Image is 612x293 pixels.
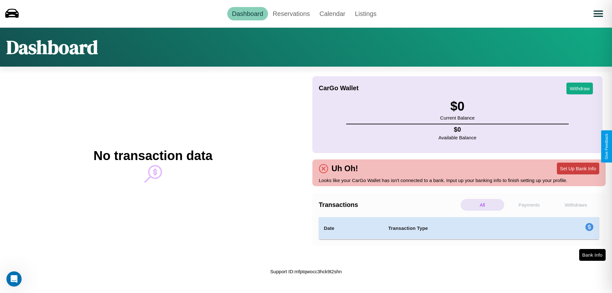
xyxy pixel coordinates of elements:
p: Payments [507,199,551,211]
button: Withdraw [566,83,593,94]
h4: CarGo Wallet [319,84,359,92]
a: Calendar [315,7,350,20]
h4: Transaction Type [388,224,533,232]
h1: Dashboard [6,34,98,60]
a: Reservations [268,7,315,20]
h4: Date [324,224,378,232]
table: simple table [319,217,599,239]
button: Set Up Bank Info [557,163,599,174]
a: Listings [350,7,381,20]
h2: No transaction data [93,149,212,163]
div: Give Feedback [604,134,609,159]
h4: Transactions [319,201,459,209]
a: Dashboard [227,7,268,20]
h3: $ 0 [440,99,475,114]
h4: $ 0 [439,126,477,133]
button: Bank Info [579,249,606,261]
iframe: Intercom live chat [6,271,22,287]
p: Support ID: mfptqwocc3hck9t2shn [270,267,342,276]
p: Withdraws [554,199,598,211]
p: Available Balance [439,133,477,142]
h4: Uh Oh! [328,164,361,173]
p: All [461,199,504,211]
button: Open menu [589,5,607,23]
p: Current Balance [440,114,475,122]
p: Looks like your CarGo Wallet has isn't connected to a bank. Input up your banking info to finish ... [319,176,599,185]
